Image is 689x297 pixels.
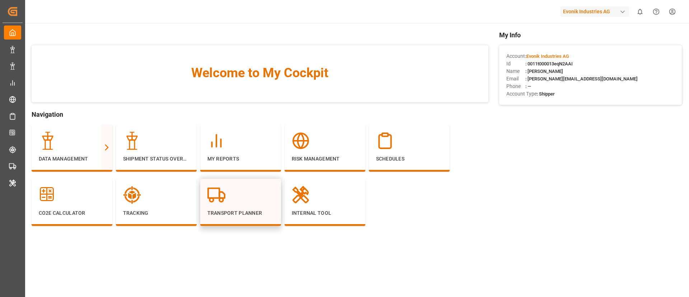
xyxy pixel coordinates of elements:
span: Email [506,75,525,83]
span: Name [506,68,525,75]
span: : 0011t000013eqN2AAI [525,61,573,66]
span: : [PERSON_NAME][EMAIL_ADDRESS][DOMAIN_NAME] [525,76,638,82]
span: : [525,54,569,59]
div: Evonik Industries AG [560,6,629,17]
p: Internal Tool [292,209,358,217]
button: show 0 new notifications [632,4,648,20]
span: Navigation [32,110,488,119]
span: : Shipper [537,91,555,97]
p: Transport Planner [207,209,274,217]
p: My Reports [207,155,274,163]
p: Tracking [123,209,189,217]
button: Evonik Industries AG [560,5,632,18]
span: : — [525,84,531,89]
span: Id [506,60,525,68]
span: Phone [506,83,525,90]
p: Shipment Status Overview [123,155,189,163]
span: Evonik Industries AG [526,54,569,59]
p: Schedules [376,155,442,163]
span: Welcome to My Cockpit [46,63,474,83]
span: My Info [499,30,682,40]
p: Data Management [39,155,105,163]
p: CO2e Calculator [39,209,105,217]
button: Help Center [648,4,664,20]
span: Account [506,52,525,60]
span: Account Type [506,90,537,98]
span: : [PERSON_NAME] [525,69,563,74]
p: Risk Management [292,155,358,163]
